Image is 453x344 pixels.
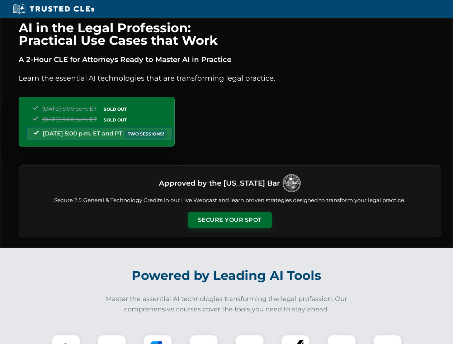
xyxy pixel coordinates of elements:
img: Logo [283,174,301,192]
h2: Powered by Leading AI Tools [28,263,425,288]
span: [DATE] 5:00 p.m. ET [42,105,97,112]
p: Master the essential AI technologies transforming the legal profession. Our comprehensive courses... [101,294,352,315]
p: A 2-Hour CLE for Attorneys Ready to Master AI in Practice [19,54,441,65]
span: SOLD OUT [101,116,129,124]
span: [DATE] 5:00 p.m. ET [42,116,97,123]
h1: AI in the Legal Profession: Practical Use Cases that Work [19,21,441,47]
span: SOLD OUT [101,105,129,113]
h3: Approved by the [US_STATE] Bar [159,177,280,190]
button: Secure Your Spot [188,212,272,228]
p: Learn the essential AI technologies that are transforming legal practice. [19,72,441,84]
p: Secure 2.5 General & Technology Credits in our Live Webcast and learn proven strategies designed ... [28,196,432,205]
img: Trusted CLEs [11,4,96,14]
